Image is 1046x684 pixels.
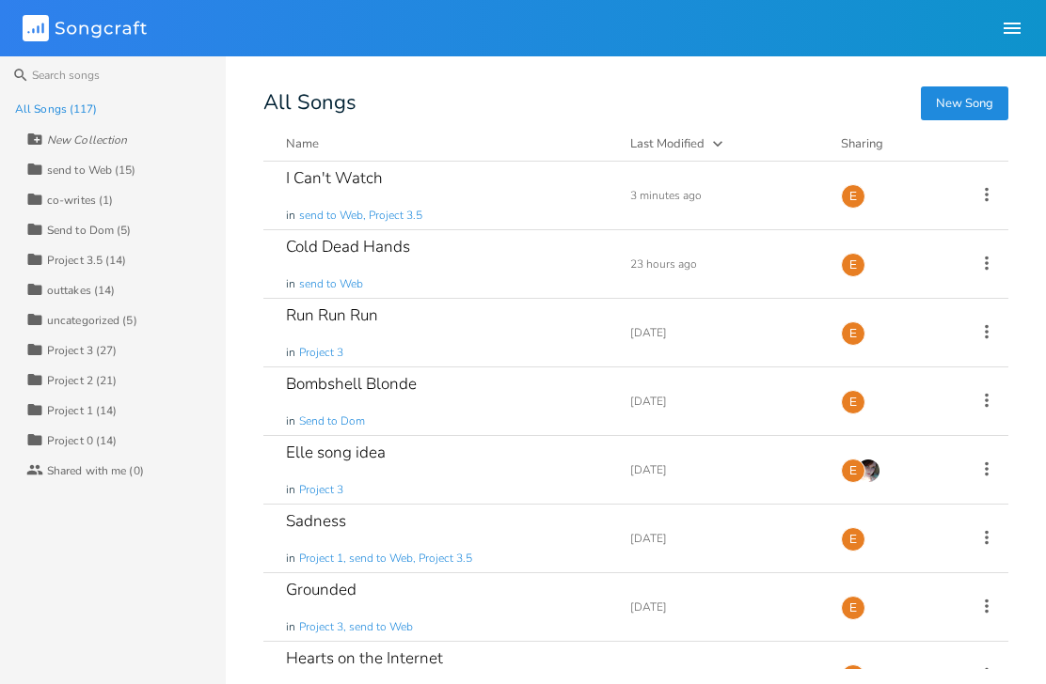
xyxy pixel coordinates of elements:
[630,190,818,201] div: 3 minutes ago
[47,465,144,476] div: Shared with me (0)
[841,134,954,153] div: Sharing
[630,396,818,407] div: [DATE]
[630,533,818,544] div: [DATE]
[299,208,422,224] span: send to Web, Project 3.5
[841,253,865,277] div: Erin Nicolle
[286,208,295,224] span: in
[47,164,136,176] div: send to Web (15)
[47,225,132,236] div: Send to Dom (5)
[299,619,413,635] span: Project 3, send to Web
[286,135,319,152] div: Name
[286,307,378,323] div: Run Run Run
[841,459,865,483] div: Erin Nicolle
[15,103,98,115] div: All Songs (117)
[299,345,343,361] span: Project 3
[286,170,383,186] div: I Can't Watch
[841,527,865,552] div: Erin Nicolle
[841,596,865,620] div: Erin Nicolle
[263,94,1008,112] div: All Songs
[286,345,295,361] span: in
[286,513,346,529] div: Sadness
[286,551,295,567] span: in
[286,239,410,255] div: Cold Dead Hands
[630,464,818,475] div: [DATE]
[47,255,127,266] div: Project 3.5 (14)
[47,285,115,296] div: outtakes (14)
[286,619,295,635] span: in
[286,582,357,598] div: Grounded
[286,444,386,460] div: Elle song idea
[630,258,818,270] div: 23 hours ago
[841,321,865,346] div: Erin Nicolle
[856,459,880,483] img: Elle Morgan
[630,135,705,152] div: Last Modified
[841,390,865,414] div: Erin Nicolle
[286,650,443,666] div: Hearts on the Internet
[286,134,608,153] button: Name
[286,482,295,498] span: in
[47,435,117,446] div: Project 0 (14)
[299,551,472,567] span: Project 1, send to Web, Project 3.5
[921,86,1008,120] button: New Song
[630,327,818,338] div: [DATE]
[47,134,127,146] div: New Collection
[286,413,295,429] span: in
[286,376,417,392] div: Bombshell Blonde
[47,315,137,326] div: uncategorized (5)
[286,276,295,292] span: in
[47,405,117,416] div: Project 1 (14)
[299,413,365,429] span: Send to Dom
[841,184,865,209] div: Erin Nicolle
[299,276,363,292] span: send to Web
[47,194,113,206] div: co-writes (1)
[47,345,117,356] div: Project 3 (27)
[299,482,343,498] span: Project 3
[630,134,818,153] button: Last Modified
[630,601,818,613] div: [DATE]
[47,375,117,386] div: Project 2 (21)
